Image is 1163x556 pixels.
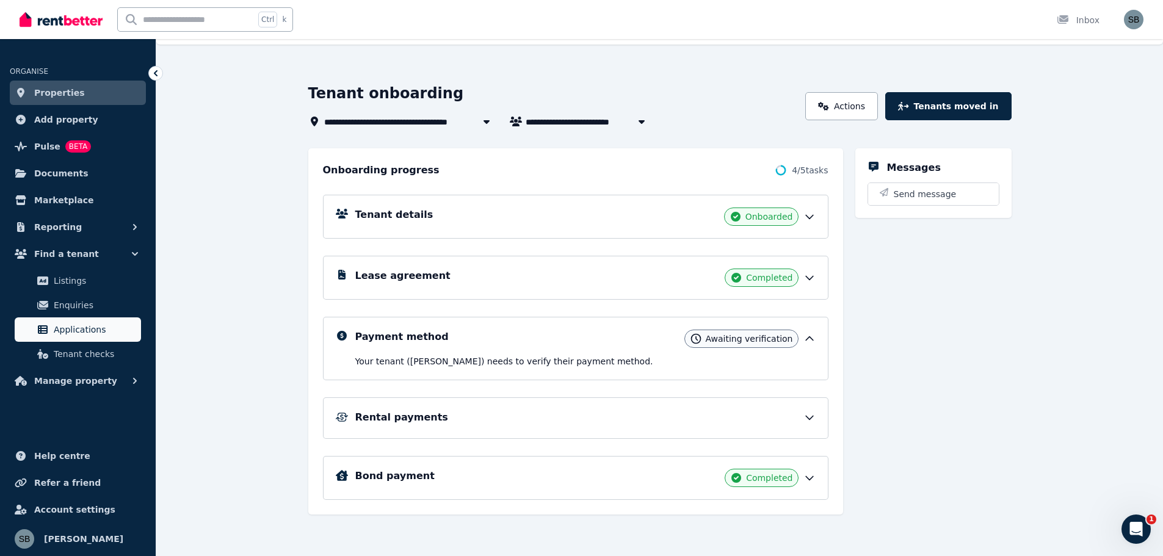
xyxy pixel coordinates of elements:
a: Documents [10,161,146,186]
span: Ctrl [258,12,277,27]
span: Pulse [34,139,60,154]
h1: Tenant onboarding [308,84,464,103]
span: Awaiting verification [706,333,793,345]
span: Refer a friend [34,475,101,490]
span: [PERSON_NAME] [44,532,123,546]
h5: Tenant details [355,208,433,222]
span: Manage property [34,374,117,388]
h5: Lease agreement [355,269,451,283]
span: Completed [746,272,792,284]
a: PulseBETA [10,134,146,159]
span: Completed [746,472,792,484]
div: Inbox [1057,14,1100,26]
a: Refer a friend [10,471,146,495]
span: Reporting [34,220,82,234]
span: Onboarded [745,211,793,223]
button: Find a tenant [10,242,146,266]
span: Marketplace [34,193,93,208]
span: Documents [34,166,89,181]
h2: Onboarding progress [323,163,440,178]
span: Applications [54,322,136,337]
img: Sam Berrell [1124,10,1143,29]
p: Your tenant ([PERSON_NAME]) needs to verify their payment method. [355,355,816,367]
span: Find a tenant [34,247,99,261]
span: Listings [54,273,136,288]
a: Account settings [10,497,146,522]
img: Sam Berrell [15,529,34,549]
span: Enquiries [54,298,136,312]
a: Enquiries [15,293,141,317]
h5: Rental payments [355,410,448,425]
a: Applications [15,317,141,342]
h5: Bond payment [355,469,435,483]
span: 4 / 5 tasks [792,164,828,176]
span: Account settings [34,502,115,517]
span: Add property [34,112,98,127]
span: BETA [65,140,91,153]
button: Manage property [10,369,146,393]
span: Properties [34,85,85,100]
a: Properties [10,81,146,105]
span: Help centre [34,449,90,463]
button: Send message [868,183,999,205]
span: Send message [894,188,957,200]
a: Help centre [10,444,146,468]
span: ORGANISE [10,67,48,76]
img: Rental Payments [336,413,348,422]
img: RentBetter [20,10,103,29]
span: k [282,15,286,24]
button: Tenants moved in [885,92,1011,120]
span: 1 [1147,514,1156,524]
a: Listings [15,269,141,293]
iframe: Intercom live chat [1121,514,1151,544]
a: Marketplace [10,188,146,212]
span: Tenant checks [54,347,136,361]
a: Actions [805,92,878,120]
img: Bond Details [336,470,348,481]
a: Tenant checks [15,342,141,366]
button: Reporting [10,215,146,239]
h5: Payment method [355,330,449,344]
h5: Messages [887,161,941,175]
a: Add property [10,107,146,132]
